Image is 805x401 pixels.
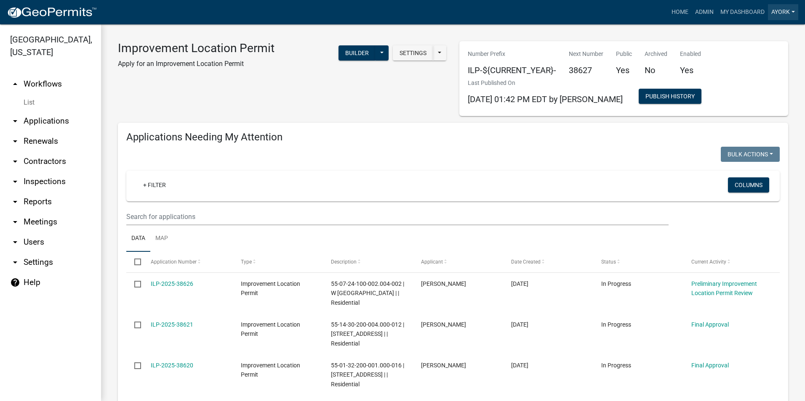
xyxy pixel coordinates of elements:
datatable-header-cell: Description [323,252,413,272]
a: Admin [692,4,717,20]
a: Map [150,225,173,252]
a: My Dashboard [717,4,768,20]
h4: Applications Needing My Attention [126,131,780,143]
input: Search for applications [126,208,669,225]
i: arrow_drop_down [10,237,20,247]
span: 55-07-24-100-002.004-002 | W LEWISVILLE RD | | Residential [331,280,404,306]
a: ILP-2025-38620 [151,362,193,369]
span: Date Created [511,259,541,265]
span: 55-14-30-200-004.000-012 | 4230 RAILROAD RD | | Residential [331,321,404,347]
i: help [10,277,20,288]
h5: No [645,65,667,75]
button: Publish History [639,89,701,104]
span: In Progress [601,321,631,328]
button: Bulk Actions [721,147,780,162]
datatable-header-cell: Applicant [413,252,503,272]
a: Preliminary Improvement Location Permit Review [691,280,757,297]
wm-modal-confirm: Workflow Publish History [639,94,701,100]
a: Final Approval [691,362,729,369]
datatable-header-cell: Type [232,252,323,272]
span: Improvement Location Permit [241,362,300,378]
span: 09/17/2025 [511,362,528,369]
span: Applicant [421,259,443,265]
span: Improvement Location Permit [241,321,300,338]
i: arrow_drop_down [10,136,20,146]
span: [DATE] 01:42 PM EDT by [PERSON_NAME] [468,94,623,104]
a: + Filter [136,177,173,193]
a: Home [668,4,692,20]
button: Columns [728,177,769,193]
span: Current Activity [691,259,726,265]
span: Improvement Location Permit [241,280,300,297]
datatable-header-cell: Current Activity [683,252,773,272]
datatable-header-cell: Status [593,252,683,272]
p: Apply for an Improvement Location Permit [118,59,275,69]
p: Number Prefix [468,50,556,58]
span: 55-01-32-200-001.000-016 | 198 Echo Lake East Drive | | Residential [331,362,404,388]
span: Status [601,259,616,265]
datatable-header-cell: Select [126,252,142,272]
datatable-header-cell: Date Created [503,252,593,272]
span: 09/22/2025 [511,280,528,287]
a: Data [126,225,150,252]
span: 09/18/2025 [511,321,528,328]
span: Application Number [151,259,197,265]
span: Type [241,259,252,265]
p: Archived [645,50,667,58]
a: ILP-2025-38621 [151,321,193,328]
h5: ILP-${CURRENT_YEAR}- [468,65,556,75]
span: CINDY KINGERY [421,362,466,369]
a: ILP-2025-38626 [151,280,193,287]
p: Public [616,50,632,58]
button: Settings [393,45,433,61]
button: Builder [339,45,376,61]
p: Enabled [680,50,701,58]
i: arrow_drop_down [10,217,20,227]
span: Description [331,259,357,265]
i: arrow_drop_down [10,197,20,207]
a: Final Approval [691,321,729,328]
h5: 38627 [569,65,603,75]
span: Diana Skirvin [421,321,466,328]
i: arrow_drop_up [10,79,20,89]
datatable-header-cell: Application Number [142,252,232,272]
a: ayork [768,4,798,20]
span: In Progress [601,362,631,369]
i: arrow_drop_down [10,257,20,267]
span: In Progress [601,280,631,287]
i: arrow_drop_down [10,156,20,166]
h3: Improvement Location Permit [118,41,275,55]
span: Corrie Hovee [421,280,466,287]
i: arrow_drop_down [10,116,20,126]
h5: Yes [680,65,701,75]
p: Next Number [569,50,603,58]
i: arrow_drop_down [10,177,20,187]
h5: Yes [616,65,632,75]
p: Last Published On [468,79,623,87]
